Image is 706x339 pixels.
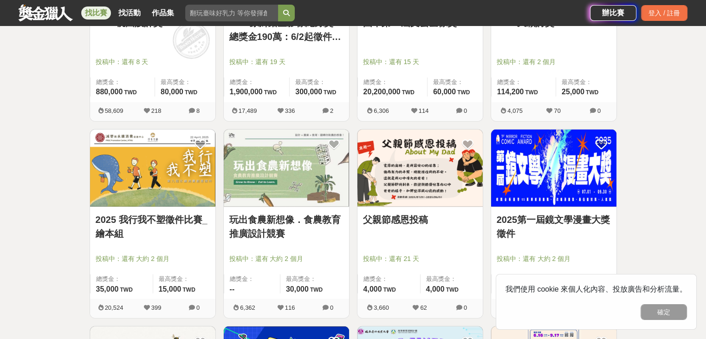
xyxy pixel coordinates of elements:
a: 2025原鄉踏查影像紀錄獎 總獎金190萬：6/2起徵件90秒內直式短片、紀錄片競賽 [229,16,343,44]
span: 0 [597,107,601,114]
span: TWD [446,287,459,293]
span: 0 [330,304,333,311]
span: 總獎金： [230,78,284,87]
span: 總獎金： [230,274,274,284]
span: 8 [196,107,200,114]
span: 投稿中：還有 15 天 [363,57,477,67]
span: 3,660 [374,304,389,311]
span: 20,200,000 [363,88,401,96]
span: 80,000 [161,88,183,96]
span: 0 [464,107,467,114]
span: TWD [457,89,470,96]
span: 投稿中：還有 21 天 [363,254,477,264]
span: 4,000 [363,285,382,293]
span: TWD [402,89,415,96]
span: 最高獎金： [433,78,477,87]
span: -- [230,285,235,293]
span: 總獎金： [363,274,415,284]
span: 35,000 [96,285,119,293]
span: 最高獎金： [286,274,343,284]
span: TWD [182,287,195,293]
a: 找比賽 [81,7,111,20]
a: 玩出食農新想像．食農教育推廣設計競賽 [229,213,343,241]
span: 4,000 [426,285,445,293]
span: 60,000 [433,88,456,96]
span: 0 [196,304,200,311]
span: 300,000 [295,88,322,96]
span: 25,000 [562,88,584,96]
span: 20,524 [105,304,123,311]
span: 4,075 [507,107,523,114]
span: 投稿中：還有 大約 2 個月 [497,254,611,264]
span: 336 [285,107,295,114]
img: Cover Image [224,130,349,207]
span: 218 [151,107,162,114]
div: 登入 / 註冊 [641,5,687,21]
span: 我們使用 cookie 來個人化內容、投放廣告和分析流量。 [505,285,687,293]
span: 投稿中：還有 2 個月 [497,57,611,67]
span: TWD [324,89,336,96]
span: TWD [525,89,538,96]
span: 0 [464,304,467,311]
a: 辦比賽 [590,5,636,21]
span: 30,000 [286,285,309,293]
span: 總獎金： [96,78,149,87]
span: TWD [124,89,136,96]
span: 2 [330,107,333,114]
a: 作品集 [148,7,178,20]
span: 58,609 [105,107,123,114]
span: TWD [586,89,598,96]
span: 最高獎金： [562,78,611,87]
img: Cover Image [90,130,215,207]
span: 總獎金： [96,274,147,284]
img: Cover Image [357,130,483,207]
span: 最高獎金： [426,274,477,284]
span: 880,000 [96,88,123,96]
a: 2025 我行我不塑徵件比賽_繪本組 [96,213,210,241]
a: 找活動 [115,7,144,20]
span: 最高獎金： [161,78,210,87]
a: 2025第一屆鏡文學漫畫大獎徵件 [497,213,611,241]
span: TWD [264,89,277,96]
span: 投稿中：還有 大約 2 個月 [229,254,343,264]
span: 70 [554,107,560,114]
span: 6,362 [240,304,255,311]
span: 17,489 [239,107,257,114]
span: 投稿中：還有 大約 2 個月 [96,254,210,264]
button: 確定 [641,304,687,320]
span: 總獎金： [497,78,550,87]
span: 114 [419,107,429,114]
span: TWD [185,89,197,96]
input: 翻玩臺味好乳力 等你發揮創意！ [185,5,278,21]
img: Cover Image [491,130,616,207]
span: 最高獎金： [159,274,210,284]
span: 投稿中：還有 19 天 [229,57,343,67]
span: TWD [310,287,323,293]
span: 399 [151,304,162,311]
a: 父親節感恩投稿 [363,213,477,227]
span: 最高獎金： [295,78,343,87]
span: TWD [383,287,396,293]
span: 15,000 [159,285,181,293]
span: TWD [120,287,132,293]
span: 總獎金： [363,78,422,87]
span: 投稿中：還有 8 天 [96,57,210,67]
span: 62 [420,304,427,311]
span: 1,900,000 [230,88,263,96]
span: 116 [285,304,295,311]
span: 114,200 [497,88,524,96]
span: 6,306 [374,107,389,114]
